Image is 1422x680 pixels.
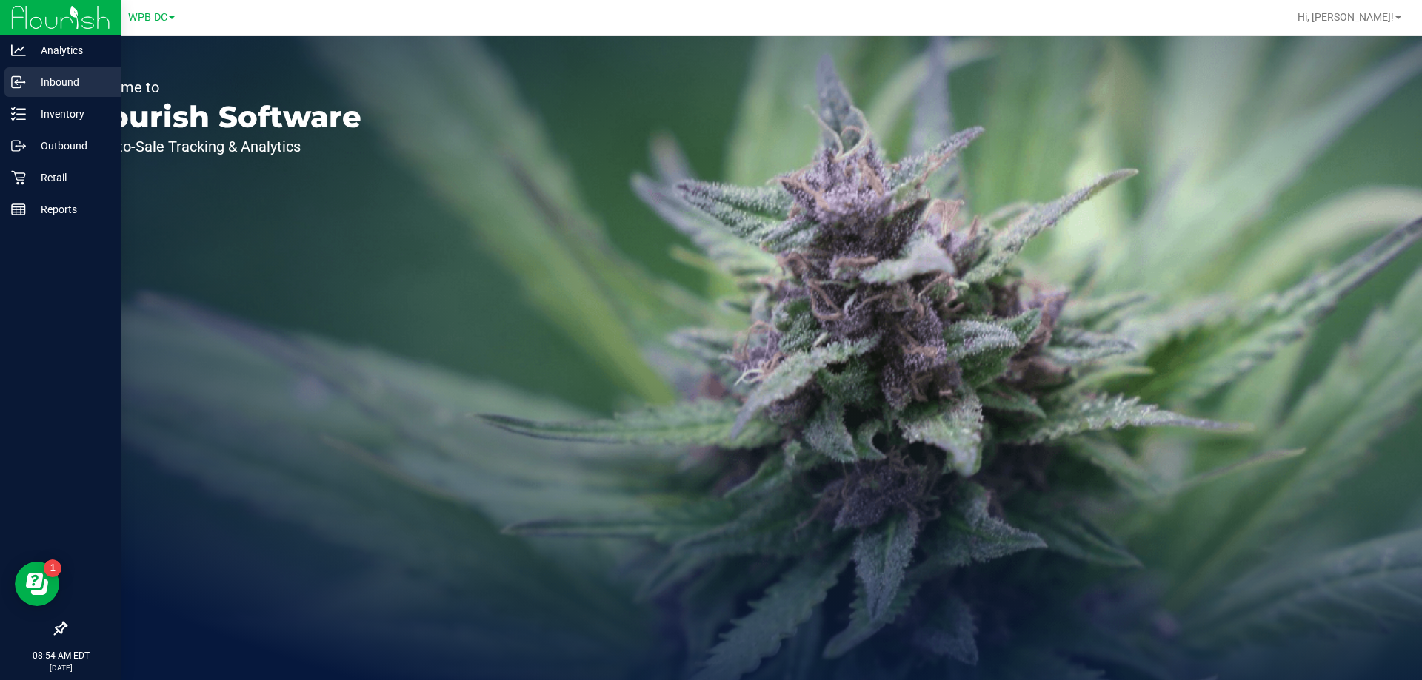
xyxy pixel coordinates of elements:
[11,202,26,217] inline-svg: Reports
[11,138,26,153] inline-svg: Outbound
[11,107,26,121] inline-svg: Inventory
[26,105,115,123] p: Inventory
[80,139,361,154] p: Seed-to-Sale Tracking & Analytics
[7,649,115,662] p: 08:54 AM EDT
[80,80,361,95] p: Welcome to
[1298,11,1394,23] span: Hi, [PERSON_NAME]!
[26,137,115,155] p: Outbound
[80,102,361,132] p: Flourish Software
[11,75,26,90] inline-svg: Inbound
[11,43,26,58] inline-svg: Analytics
[44,559,61,577] iframe: Resource center unread badge
[26,41,115,59] p: Analytics
[11,170,26,185] inline-svg: Retail
[26,201,115,218] p: Reports
[7,662,115,673] p: [DATE]
[15,562,59,606] iframe: Resource center
[26,73,115,91] p: Inbound
[26,169,115,186] p: Retail
[128,11,167,24] span: WPB DC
